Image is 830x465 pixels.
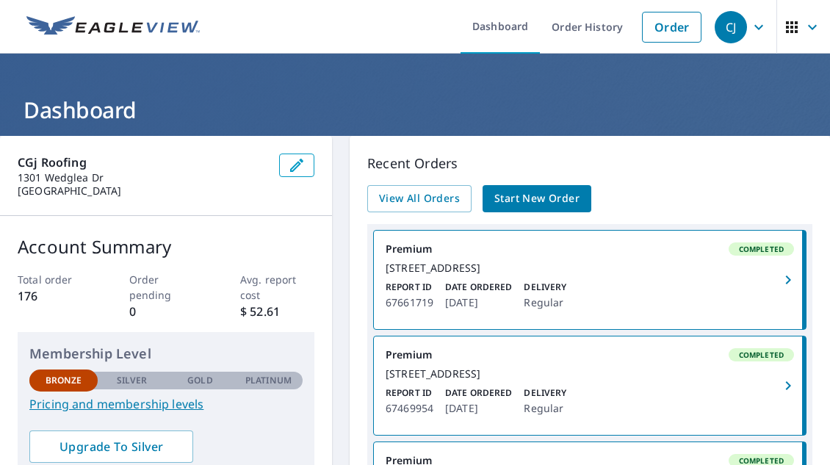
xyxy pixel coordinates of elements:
[18,272,92,287] p: Total order
[524,386,566,400] p: Delivery
[445,294,512,311] p: [DATE]
[18,171,267,184] p: 1301 Wedglea Dr
[386,386,433,400] p: Report ID
[129,272,203,303] p: Order pending
[386,348,794,361] div: Premium
[29,344,303,364] p: Membership Level
[18,95,812,125] h1: Dashboard
[129,303,203,320] p: 0
[494,190,580,208] span: Start New Order
[29,430,193,463] a: Upgrade To Silver
[524,281,566,294] p: Delivery
[374,336,806,435] a: PremiumCompleted[STREET_ADDRESS]Report ID67469954Date Ordered[DATE]DeliveryRegular
[445,400,512,417] p: [DATE]
[386,400,433,417] p: 67469954
[483,185,591,212] a: Start New Order
[386,262,794,275] div: [STREET_ADDRESS]
[187,374,212,387] p: Gold
[374,231,806,329] a: PremiumCompleted[STREET_ADDRESS]Report ID67661719Date Ordered[DATE]DeliveryRegular
[524,294,566,311] p: Regular
[715,11,747,43] div: CJ
[445,386,512,400] p: Date Ordered
[367,185,472,212] a: View All Orders
[367,154,812,173] p: Recent Orders
[386,242,794,256] div: Premium
[386,281,433,294] p: Report ID
[117,374,148,387] p: Silver
[445,281,512,294] p: Date Ordered
[46,374,82,387] p: Bronze
[18,154,267,171] p: CGj Roofing
[18,184,267,198] p: [GEOGRAPHIC_DATA]
[386,294,433,311] p: 67661719
[41,439,181,455] span: Upgrade To Silver
[386,367,794,381] div: [STREET_ADDRESS]
[26,16,200,38] img: EV Logo
[18,287,92,305] p: 176
[642,12,701,43] a: Order
[240,303,314,320] p: $ 52.61
[240,272,314,303] p: Avg. report cost
[245,374,292,387] p: Platinum
[29,395,303,413] a: Pricing and membership levels
[524,400,566,417] p: Regular
[730,350,793,360] span: Completed
[730,244,793,254] span: Completed
[18,234,314,260] p: Account Summary
[379,190,460,208] span: View All Orders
